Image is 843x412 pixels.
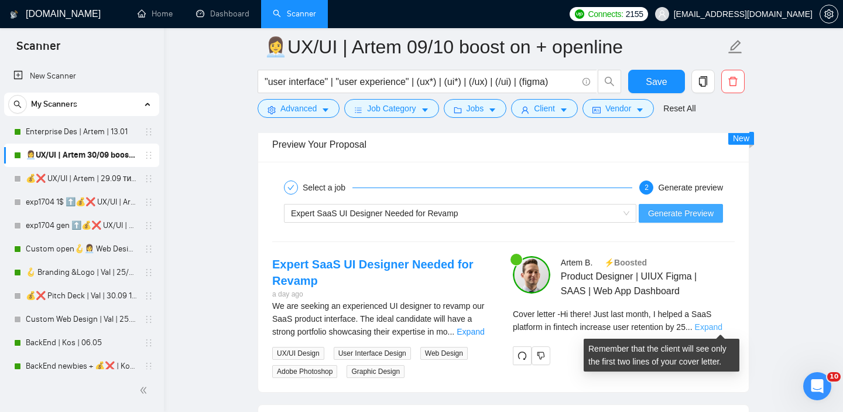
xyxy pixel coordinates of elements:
span: 10 [827,372,841,382]
span: New [733,134,749,143]
span: delete [722,76,744,87]
button: redo [513,346,532,365]
span: Scanner [7,38,70,62]
span: Expert SaaS UI Designer Needed for Revamp [291,209,458,218]
div: Preview Your Proposal [272,128,735,161]
span: dislike [537,351,545,360]
span: ... [448,327,455,336]
a: exp1704 gen ⬆️💰❌ UX/UI | Artem [26,214,137,237]
span: search [598,76,621,87]
div: We are seeking an experienced UI designer to revamp our SaaS product interface. The ideal candida... [272,299,494,338]
button: barsJob Categorycaret-down [344,99,438,118]
span: search [9,100,26,108]
button: idcardVendorcaret-down [582,99,654,118]
span: Generate Preview [648,207,714,220]
span: ... [686,322,693,332]
span: holder [144,151,153,160]
span: Product Designer | UIUX Figma | SAAS | Web App Dashboard [561,269,700,298]
span: caret-down [560,105,568,114]
span: caret-down [421,105,429,114]
span: holder [144,338,153,348]
span: Client [534,102,555,115]
button: Save [628,70,685,93]
span: holder [144,174,153,183]
a: searchScanner [273,9,316,19]
a: Expert SaaS UI Designer Needed for Revamp [272,258,473,287]
button: search [598,70,621,93]
a: homeHome [138,9,173,19]
span: Connects: [588,8,623,21]
button: copy [691,70,715,93]
span: info-circle [582,78,590,86]
a: Expand [695,322,722,332]
span: holder [144,221,153,230]
span: check [287,184,294,191]
input: Search Freelance Jobs... [265,74,577,89]
li: New Scanner [4,64,159,88]
span: Jobs [467,102,484,115]
span: bars [354,105,362,114]
div: a day ago [272,289,494,300]
span: Save [646,74,667,89]
button: delete [721,70,745,93]
iframe: Intercom live chat [803,372,831,400]
span: redo [513,351,531,360]
div: Select a job [303,181,352,195]
span: holder [144,291,153,301]
a: Reset All [663,102,695,115]
span: We are seeking an experienced UI designer to revamp our SaaS product interface. The ideal candida... [272,301,484,336]
a: New Scanner [13,64,150,88]
span: User Interface Design [334,347,411,360]
button: setting [820,5,838,23]
span: double-left [139,384,151,396]
span: Vendor [605,102,631,115]
a: BackEnd newbies + 💰❌ | Kos | 06.05 [26,355,137,378]
span: edit [728,39,743,55]
span: caret-down [488,105,496,114]
span: holder [144,268,153,277]
a: Custom open🪝👩‍💼 Web Design | Artem25/09 other start [26,237,137,261]
button: userClientcaret-down [511,99,578,118]
span: 2155 [626,8,643,21]
span: Web Design [420,347,468,360]
span: Graphic Design [347,365,405,378]
a: setting [820,9,838,19]
div: Generate preview [658,181,723,195]
img: upwork-logo.png [575,9,584,19]
div: Remember that the client will see only the first two lines of your cover letter. [584,339,739,372]
button: Generate Preview [639,204,723,223]
button: search [8,95,27,114]
span: Artem B . [561,258,592,267]
span: UX/UI Design [272,347,324,360]
span: user [521,105,529,114]
button: folderJobscaret-down [444,99,507,118]
span: holder [144,362,153,371]
a: 👩‍💼UX/UI | Artem 30/09 boost on [26,144,137,167]
span: holder [144,244,153,254]
a: 🪝 Branding &Logo | Val | 25/09 added other start [26,261,137,284]
span: holder [144,127,153,137]
img: c1AH5geWWtUbtJPDFSzD8Vve7pWp-z-oOwlL5KkKYpvY5fd-jsr1jlUPfVoG4XRcWO [513,256,550,294]
a: dashboardDashboard [196,9,249,19]
span: My Scanners [31,93,77,116]
span: Advanced [280,102,317,115]
span: holder [144,315,153,324]
span: 2 [645,183,649,192]
a: Expand [457,327,484,336]
button: settingAdvancedcaret-down [258,99,340,118]
img: logo [10,5,18,24]
input: Scanner name... [264,32,725,62]
span: idcard [592,105,601,114]
span: holder [144,198,153,207]
a: exp1704 1$ ⬆️💰❌ UX/UI | Artem [26,190,137,214]
span: caret-down [321,105,330,114]
span: Job Category [367,102,416,115]
span: user [658,10,666,18]
a: BackEnd | Kos | 06.05 [26,331,137,355]
a: Custom Web Design | Val | 25.09 filters changed [26,308,137,331]
span: folder [454,105,462,114]
span: Adobe Photoshop [272,365,337,378]
span: copy [692,76,714,87]
span: ⚡️Boosted [604,258,647,267]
